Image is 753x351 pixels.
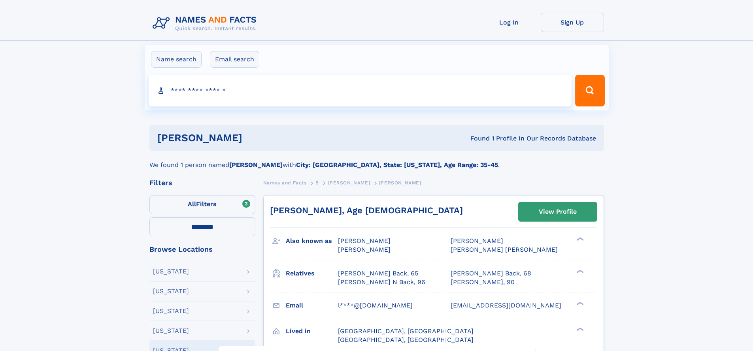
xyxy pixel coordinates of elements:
[188,200,196,208] span: All
[149,195,255,214] label: Filters
[575,237,584,242] div: ❯
[263,178,307,188] a: Names and Facts
[338,269,418,278] a: [PERSON_NAME] Back, 65
[286,267,338,280] h3: Relatives
[153,328,189,334] div: [US_STATE]
[153,288,189,294] div: [US_STATE]
[296,161,498,169] b: City: [GEOGRAPHIC_DATA], State: [US_STATE], Age Range: 35-45
[539,203,577,221] div: View Profile
[451,269,531,278] a: [PERSON_NAME] Back, 68
[575,301,584,306] div: ❯
[541,13,604,32] a: Sign Up
[575,75,604,106] button: Search Button
[575,269,584,274] div: ❯
[286,234,338,248] h3: Also known as
[338,246,391,253] span: [PERSON_NAME]
[328,178,370,188] a: [PERSON_NAME]
[477,13,541,32] a: Log In
[338,327,474,335] span: [GEOGRAPHIC_DATA], [GEOGRAPHIC_DATA]
[149,75,572,106] input: search input
[157,133,357,143] h1: [PERSON_NAME]
[149,151,604,170] div: We found 1 person named with .
[149,246,255,253] div: Browse Locations
[286,324,338,338] h3: Lived in
[270,205,463,215] a: [PERSON_NAME], Age [DEMOGRAPHIC_DATA]
[451,302,561,309] span: [EMAIL_ADDRESS][DOMAIN_NAME]
[151,51,202,68] label: Name search
[149,13,263,34] img: Logo Names and Facts
[451,237,503,245] span: [PERSON_NAME]
[338,278,425,286] a: [PERSON_NAME] N Back, 96
[338,237,391,245] span: [PERSON_NAME]
[315,180,319,186] span: B
[338,336,474,343] span: [GEOGRAPHIC_DATA], [GEOGRAPHIC_DATA]
[451,278,515,286] a: [PERSON_NAME], 90
[356,134,596,143] div: Found 1 Profile In Our Records Database
[328,180,370,186] span: [PERSON_NAME]
[315,178,319,188] a: B
[149,179,255,186] div: Filters
[451,246,558,253] span: [PERSON_NAME] [PERSON_NAME]
[286,299,338,312] h3: Email
[210,51,259,68] label: Email search
[153,308,189,314] div: [US_STATE]
[229,161,283,169] b: [PERSON_NAME]
[575,326,584,332] div: ❯
[379,180,421,186] span: [PERSON_NAME]
[519,202,597,221] a: View Profile
[153,268,189,275] div: [US_STATE]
